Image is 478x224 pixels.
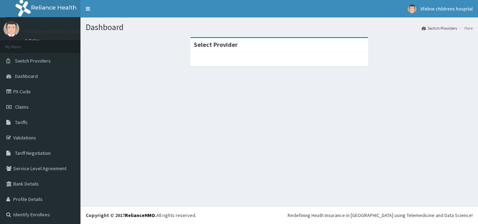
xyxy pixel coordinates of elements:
a: RelianceHMO [125,212,155,218]
strong: Copyright © 2017 . [86,212,156,218]
div: Redefining Heath Insurance in [GEOGRAPHIC_DATA] using Telemedicine and Data Science! [288,212,473,219]
span: Claims [15,104,29,110]
strong: Select Provider [194,41,238,49]
span: Switch Providers [15,58,51,64]
h1: Dashboard [86,23,473,32]
span: lifeline childrens hospital [421,6,473,12]
span: Tariff Negotiation [15,150,51,156]
p: lifeline childrens hospital [24,28,94,35]
li: Here [458,25,473,31]
a: Switch Providers [422,25,457,31]
img: User Image [3,21,19,37]
img: User Image [408,5,416,13]
a: Online [24,38,41,43]
span: Dashboard [15,73,38,79]
span: Tariffs [15,119,28,125]
footer: All rights reserved. [80,206,478,224]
